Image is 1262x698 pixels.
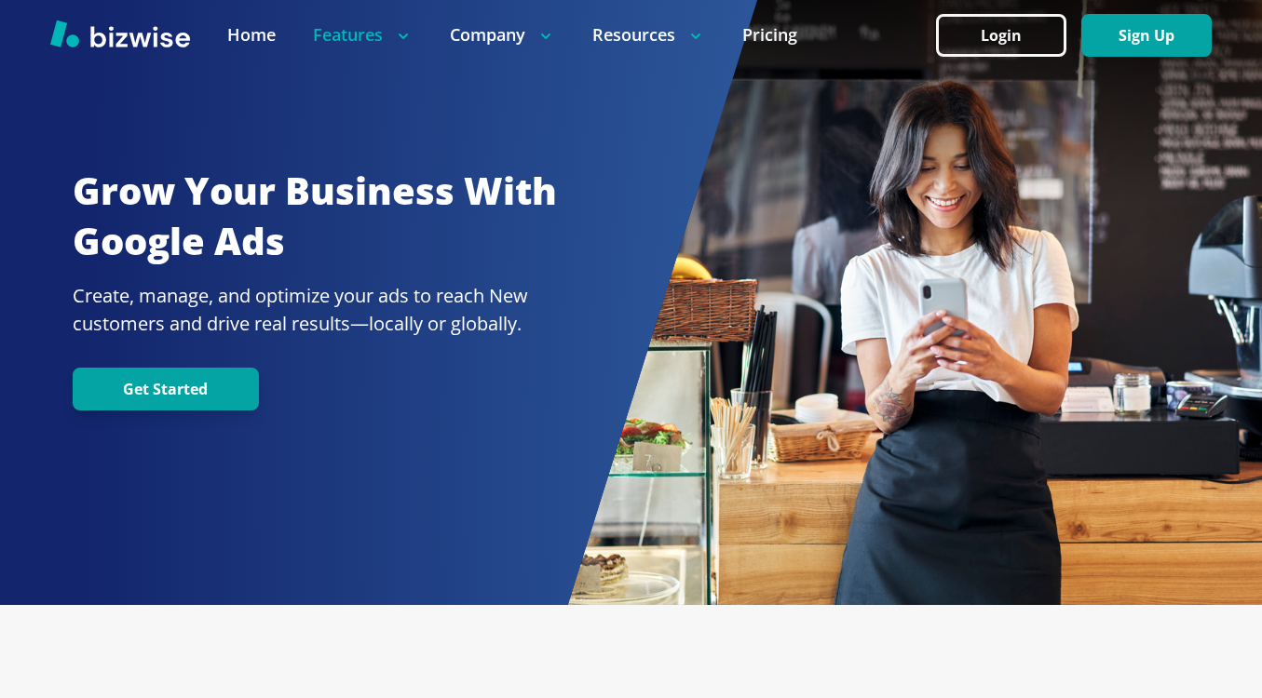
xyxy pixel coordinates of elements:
[592,23,705,47] p: Resources
[450,23,555,47] p: Company
[936,27,1081,45] a: Login
[73,282,568,338] p: Create, manage, and optimize your ads to reach New customers and drive real results—locally or gl...
[50,20,190,47] img: Bizwise Logo
[1081,14,1212,57] button: Sign Up
[313,23,413,47] p: Features
[742,23,797,47] a: Pricing
[1081,27,1212,45] a: Sign Up
[73,368,259,410] button: Get Started
[227,23,276,47] a: Home
[936,14,1066,57] button: Login
[73,166,568,267] h2: Grow Your Business with Google Ads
